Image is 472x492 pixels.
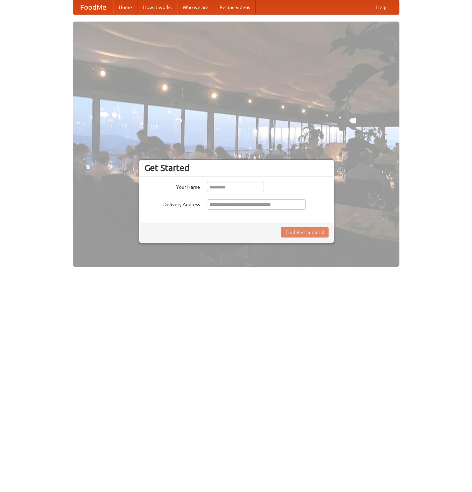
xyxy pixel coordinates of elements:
[138,0,177,14] a: How it works
[281,227,329,237] button: Find Restaurants!
[73,0,113,14] a: FoodMe
[371,0,392,14] a: Help
[144,163,329,173] h3: Get Started
[214,0,256,14] a: Recipe videos
[144,182,200,191] label: Your Name
[113,0,138,14] a: Home
[177,0,214,14] a: Who we are
[144,199,200,208] label: Delivery Address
